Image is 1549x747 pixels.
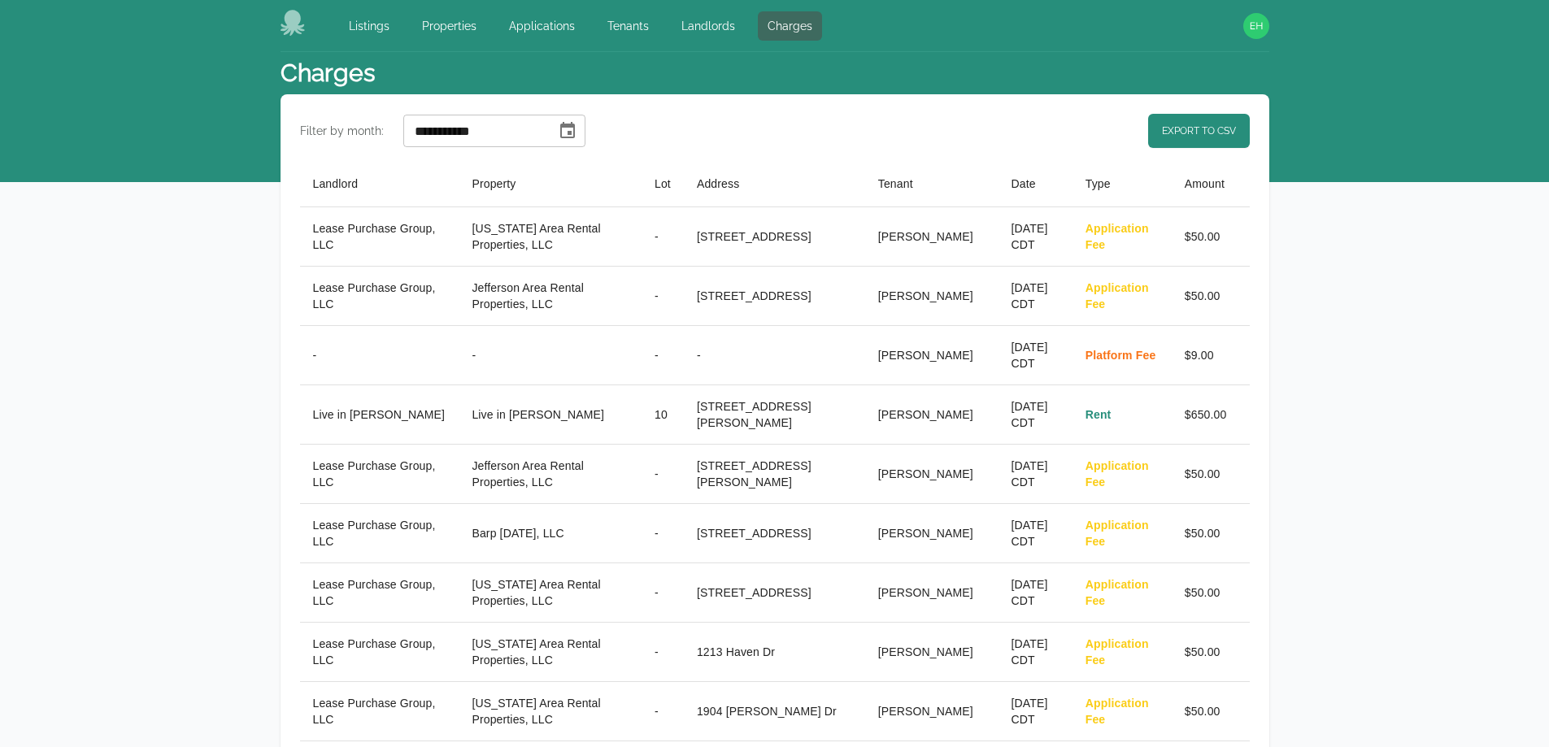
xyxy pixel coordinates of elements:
span: Application Fee [1086,281,1149,311]
th: Amount [1172,161,1250,207]
th: Jefferson Area Rental Properties, LLC [459,445,642,504]
th: Lease Purchase Group, LLC [300,623,459,682]
th: [DATE] CDT [999,563,1073,623]
th: Landlord [300,161,459,207]
span: Application Fee [1086,519,1149,548]
th: Barp [DATE], LLC [459,504,642,563]
th: Address [684,161,865,207]
th: Lease Purchase Group, LLC [300,563,459,623]
th: [US_STATE] Area Rental Properties, LLC [459,623,642,682]
th: - [642,623,684,682]
th: [PERSON_NAME] [865,385,999,445]
th: - [459,326,642,385]
th: Lease Purchase Group, LLC [300,504,459,563]
th: [US_STATE] Area Rental Properties, LLC [459,682,642,741]
td: $50.00 [1172,623,1250,682]
th: Lease Purchase Group, LLC [300,682,459,741]
a: Export to CSV [1148,114,1250,148]
th: Date [999,161,1073,207]
td: $50.00 [1172,207,1250,267]
th: [PERSON_NAME] [865,563,999,623]
td: $50.00 [1172,504,1250,563]
th: - [642,563,684,623]
th: Lease Purchase Group, LLC [300,267,459,326]
th: Lot [642,161,684,207]
th: - [684,326,865,385]
th: [DATE] CDT [999,385,1073,445]
th: Lease Purchase Group, LLC [300,207,459,267]
th: [PERSON_NAME] [865,623,999,682]
th: [US_STATE] Area Rental Properties, LLC [459,207,642,267]
th: [STREET_ADDRESS][PERSON_NAME] [684,445,865,504]
th: [PERSON_NAME] [865,682,999,741]
th: [DATE] CDT [999,623,1073,682]
a: Charges [758,11,822,41]
th: [DATE] CDT [999,326,1073,385]
span: Rent [1086,408,1112,421]
span: Application Fee [1086,459,1149,489]
th: [PERSON_NAME] [865,504,999,563]
th: [PERSON_NAME] [865,326,999,385]
td: $50.00 [1172,682,1250,741]
th: - [300,326,459,385]
h1: Charges [281,59,375,88]
button: Choose date, selected date is Aug 1, 2025 [551,115,584,147]
td: $50.00 [1172,563,1250,623]
th: 1213 Haven Dr [684,623,865,682]
th: - [642,267,684,326]
th: [PERSON_NAME] [865,207,999,267]
th: [DATE] CDT [999,207,1073,267]
th: Live in [PERSON_NAME] [459,385,642,445]
th: - [642,207,684,267]
th: [STREET_ADDRESS] [684,207,865,267]
th: [PERSON_NAME] [865,267,999,326]
th: - [642,326,684,385]
th: 10 [642,385,684,445]
a: Tenants [598,11,659,41]
th: Jefferson Area Rental Properties, LLC [459,267,642,326]
th: 1904 [PERSON_NAME] Dr [684,682,865,741]
th: [DATE] CDT [999,267,1073,326]
span: Application Fee [1086,637,1149,667]
th: Lease Purchase Group, LLC [300,445,459,504]
th: [STREET_ADDRESS] [684,563,865,623]
th: [STREET_ADDRESS] [684,267,865,326]
span: Application Fee [1086,222,1149,251]
label: Filter by month: [300,123,384,139]
th: - [642,682,684,741]
a: Landlords [672,11,745,41]
span: Application Fee [1086,697,1149,726]
th: [DATE] CDT [999,682,1073,741]
span: Application Fee [1086,578,1149,607]
th: [STREET_ADDRESS][PERSON_NAME] [684,385,865,445]
th: [DATE] CDT [999,445,1073,504]
td: $50.00 [1172,267,1250,326]
th: Live in [PERSON_NAME] [300,385,459,445]
th: - [642,504,684,563]
span: Platform Fee [1086,349,1156,362]
a: Listings [339,11,399,41]
td: $9.00 [1172,326,1250,385]
th: [PERSON_NAME] [865,445,999,504]
a: Applications [499,11,585,41]
td: $50.00 [1172,445,1250,504]
th: [US_STATE] Area Rental Properties, LLC [459,563,642,623]
th: [STREET_ADDRESS] [684,504,865,563]
th: - [642,445,684,504]
td: $650.00 [1172,385,1250,445]
a: Properties [412,11,486,41]
th: Type [1073,161,1172,207]
th: [DATE] CDT [999,504,1073,563]
th: Tenant [865,161,999,207]
th: Property [459,161,642,207]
